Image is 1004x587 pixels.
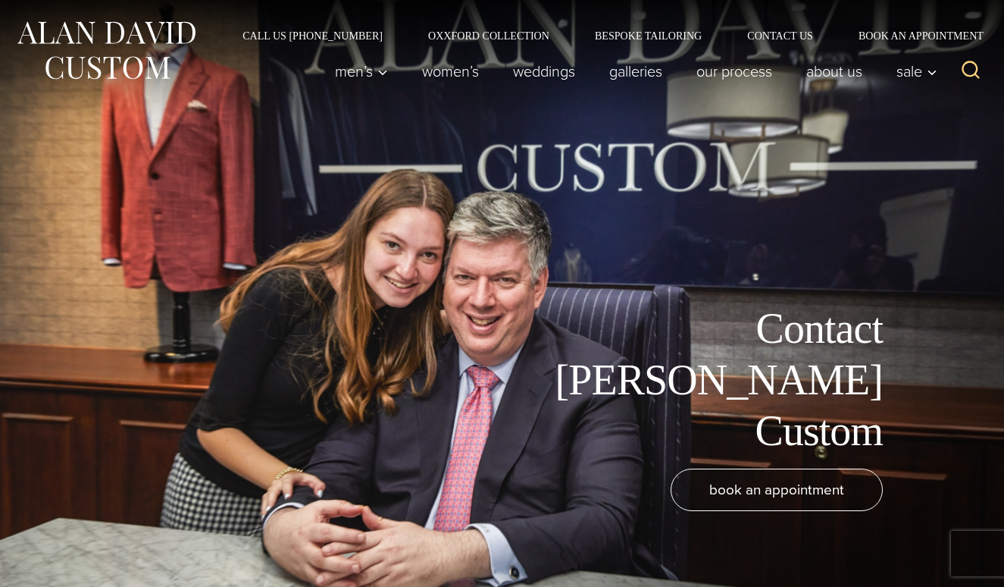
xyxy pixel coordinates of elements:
[15,17,197,84] img: Alan David Custom
[680,56,790,86] a: Our Process
[836,30,989,41] a: Book an Appointment
[220,30,989,41] nav: Secondary Navigation
[335,64,388,79] span: Men’s
[709,479,844,501] span: book an appointment
[896,64,937,79] span: Sale
[405,30,572,41] a: Oxxford Collection
[952,53,989,89] button: View Search Form
[496,56,593,86] a: weddings
[790,56,880,86] a: About Us
[671,469,883,511] a: book an appointment
[593,56,680,86] a: Galleries
[572,30,724,41] a: Bespoke Tailoring
[220,30,405,41] a: Call Us [PHONE_NUMBER]
[724,30,836,41] a: Contact Us
[405,56,496,86] a: Women’s
[318,56,946,86] nav: Primary Navigation
[542,303,883,457] h1: Contact [PERSON_NAME] Custom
